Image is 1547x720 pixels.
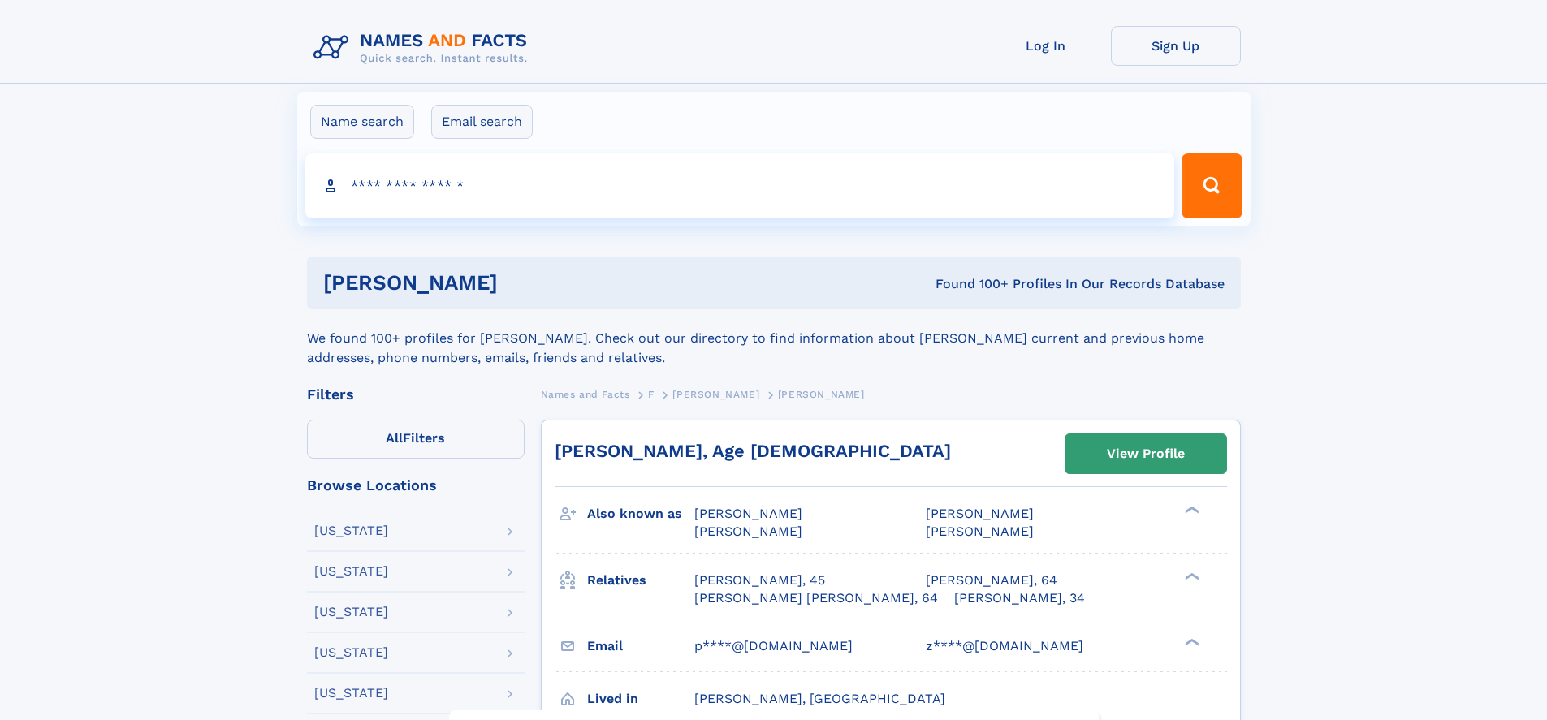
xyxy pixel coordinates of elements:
[587,567,694,594] h3: Relatives
[1181,505,1200,515] div: ❯
[555,441,951,461] a: [PERSON_NAME], Age [DEMOGRAPHIC_DATA]
[1181,571,1200,581] div: ❯
[926,524,1034,539] span: [PERSON_NAME]
[778,389,865,400] span: [PERSON_NAME]
[694,589,938,607] a: [PERSON_NAME] [PERSON_NAME], 64
[431,105,533,139] label: Email search
[954,589,1085,607] a: [PERSON_NAME], 34
[587,685,694,713] h3: Lived in
[672,384,759,404] a: [PERSON_NAME]
[314,565,388,578] div: [US_STATE]
[314,646,388,659] div: [US_STATE]
[386,430,403,446] span: All
[1182,153,1242,218] button: Search Button
[314,687,388,700] div: [US_STATE]
[307,387,525,402] div: Filters
[305,153,1175,218] input: search input
[307,478,525,493] div: Browse Locations
[587,632,694,660] h3: Email
[310,105,414,139] label: Name search
[1181,636,1200,647] div: ❯
[541,384,630,404] a: Names and Facts
[314,524,388,537] div: [US_STATE]
[323,273,717,293] h1: [PERSON_NAME]
[694,571,825,589] a: [PERSON_NAME], 45
[672,389,759,400] span: [PERSON_NAME]
[926,571,1057,589] a: [PERSON_NAME], 64
[648,389,655,400] span: F
[587,500,694,528] h3: Also known as
[307,26,541,70] img: Logo Names and Facts
[1065,434,1226,473] a: View Profile
[694,506,802,521] span: [PERSON_NAME]
[716,275,1225,293] div: Found 100+ Profiles In Our Records Database
[981,26,1111,66] a: Log In
[1111,26,1241,66] a: Sign Up
[694,524,802,539] span: [PERSON_NAME]
[648,384,655,404] a: F
[1107,435,1185,472] div: View Profile
[307,309,1241,368] div: We found 100+ profiles for [PERSON_NAME]. Check out our directory to find information about [PERS...
[694,691,945,706] span: [PERSON_NAME], [GEOGRAPHIC_DATA]
[926,506,1034,521] span: [PERSON_NAME]
[307,420,525,459] label: Filters
[314,606,388,619] div: [US_STATE]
